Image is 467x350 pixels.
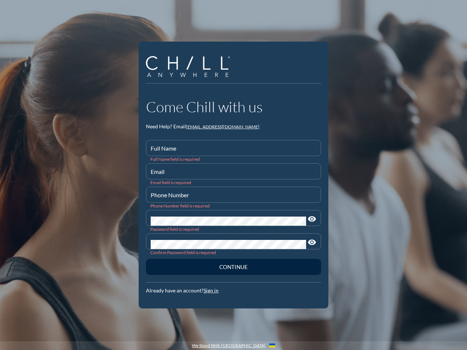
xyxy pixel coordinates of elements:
[146,259,321,275] button: Continue
[151,193,316,202] input: Phone Number
[150,226,317,232] div: Password field is required
[150,203,317,209] div: Phone Number field is required
[269,343,275,347] img: Flag_of_Ukraine.1aeecd60.svg
[146,288,321,294] div: Already have an account?
[151,170,316,179] input: Email
[186,124,259,129] a: [EMAIL_ADDRESS][DOMAIN_NAME]
[146,123,186,129] span: Need Help? Email
[151,147,316,156] input: Full Name
[308,238,316,247] i: visibility
[150,156,317,162] div: Full Name field is required
[146,56,235,78] a: Company Logo
[146,56,230,77] img: Company Logo
[150,250,317,255] div: Confirm Password field is required
[151,217,306,226] input: Password
[204,287,219,293] a: Sign in
[192,343,266,348] a: We Stand With [GEOGRAPHIC_DATA]
[150,180,317,185] div: Email field is required
[308,215,316,223] i: visibility
[146,98,321,116] h1: Come Chill with us
[159,264,308,270] div: Continue
[151,240,306,249] input: Confirm Password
